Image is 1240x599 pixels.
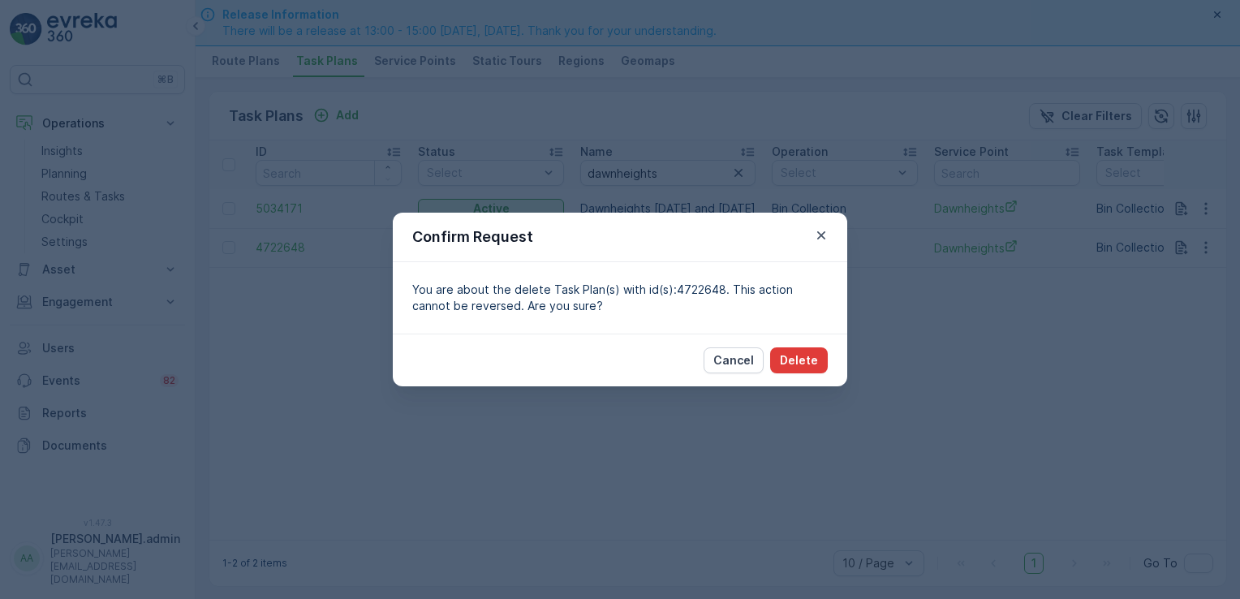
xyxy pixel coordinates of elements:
button: Delete [770,347,828,373]
button: Cancel [704,347,764,373]
p: You are about the delete Task Plan(s) with id(s):4722648. This action cannot be reversed. Are you... [412,282,828,314]
p: Delete [780,352,818,368]
p: Cancel [713,352,754,368]
p: Confirm Request [412,226,533,248]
